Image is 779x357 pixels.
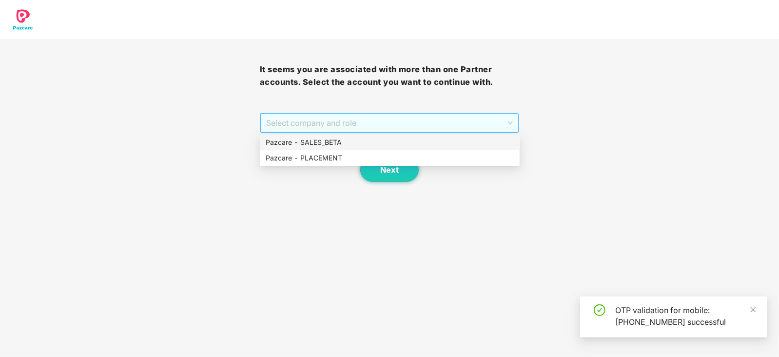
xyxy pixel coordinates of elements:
div: Pazcare - SALES_BETA [266,137,514,148]
div: Pazcare - PLACEMENT [266,153,514,163]
span: close [750,306,757,313]
div: OTP validation for mobile: [PHONE_NUMBER] successful [615,304,756,328]
h3: It seems you are associated with more than one Partner accounts. Select the account you want to c... [260,63,520,88]
span: Select company and role [266,114,513,132]
div: Pazcare - PLACEMENT [260,150,520,166]
button: Next [360,158,419,182]
span: Next [380,165,399,175]
span: check-circle [594,304,605,316]
div: Pazcare - SALES_BETA [260,135,520,150]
